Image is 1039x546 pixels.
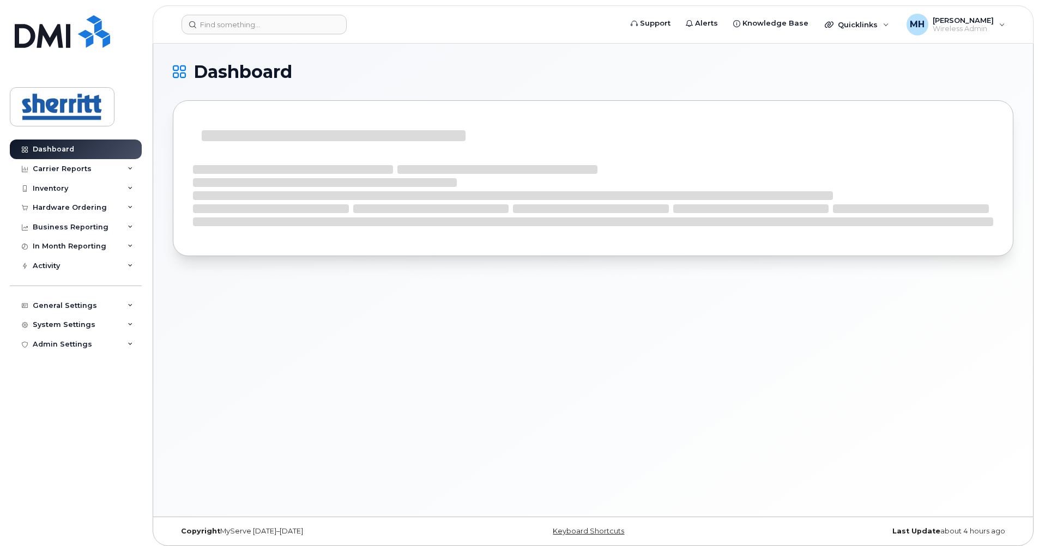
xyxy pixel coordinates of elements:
span: Dashboard [194,64,292,80]
a: Keyboard Shortcuts [553,527,624,535]
strong: Last Update [892,527,940,535]
div: about 4 hours ago [733,527,1013,536]
div: MyServe [DATE]–[DATE] [173,527,453,536]
strong: Copyright [181,527,220,535]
